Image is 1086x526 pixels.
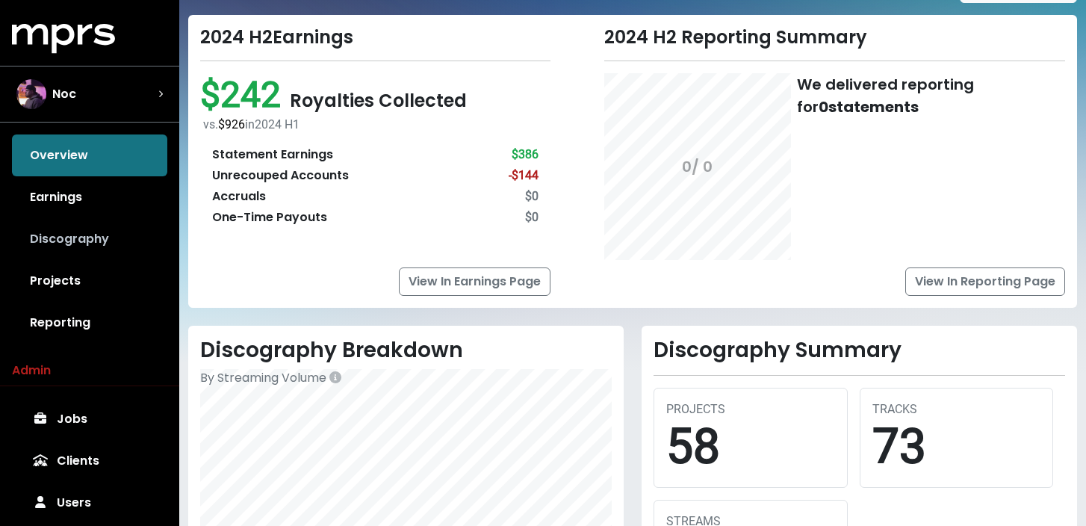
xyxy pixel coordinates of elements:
span: $926 [218,117,245,131]
h2: Discography Breakdown [200,338,612,363]
div: vs. in 2024 H1 [203,116,550,134]
div: 2024 H2 Reporting Summary [604,27,1066,49]
div: -$144 [509,167,539,185]
div: $0 [525,208,539,226]
a: Earnings [12,176,167,218]
h2: Discography Summary [654,338,1065,363]
a: View In Earnings Page [399,267,550,296]
span: $242 [200,73,290,116]
div: $386 [512,146,539,164]
a: View In Reporting Page [905,267,1065,296]
div: One-Time Payouts [212,208,327,226]
div: TRACKS [872,400,1041,418]
a: mprs logo [12,29,115,46]
a: Discography [12,218,167,260]
div: 2024 H2 Earnings [200,27,550,49]
a: Users [12,482,167,524]
span: By Streaming Volume [200,369,326,386]
div: 73 [872,418,1041,476]
span: Royalties Collected [290,88,467,113]
div: We delivered reporting for [797,73,1066,118]
div: Statement Earnings [212,146,333,164]
a: Jobs [12,398,167,440]
img: The selected account / producer [16,79,46,109]
div: PROJECTS [666,400,835,418]
a: Projects [12,260,167,302]
div: $0 [525,188,539,205]
div: Unrecouped Accounts [212,167,349,185]
span: Noc [52,85,76,103]
div: 58 [666,418,835,476]
a: Clients [12,440,167,482]
b: 0 statements [819,96,919,117]
div: Accruals [212,188,266,205]
a: Reporting [12,302,167,344]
